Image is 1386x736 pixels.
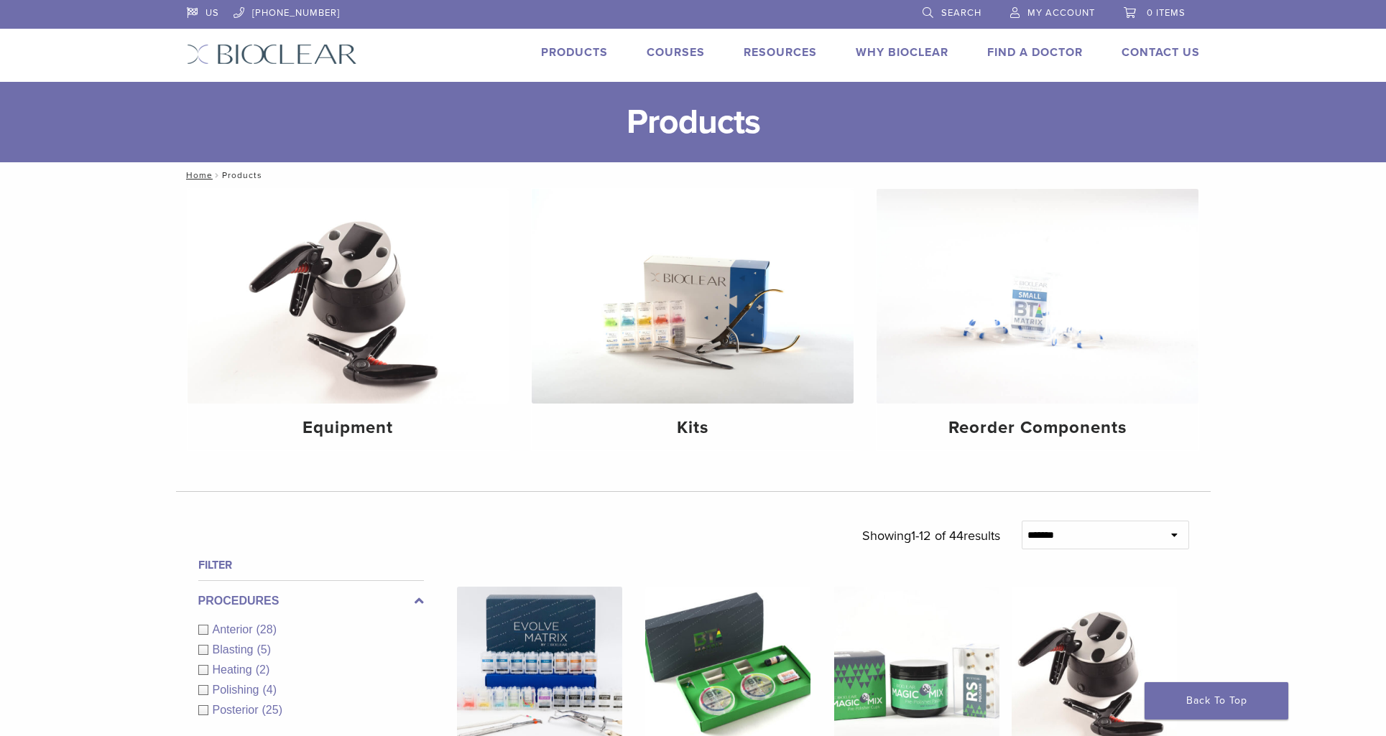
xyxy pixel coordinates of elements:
[213,663,256,676] span: Heating
[256,663,270,676] span: (2)
[543,415,842,441] h4: Kits
[877,189,1198,404] img: Reorder Components
[877,189,1198,450] a: Reorder Components
[1147,7,1186,19] span: 0 items
[213,704,262,716] span: Posterior
[188,189,509,450] a: Equipment
[888,415,1187,441] h4: Reorder Components
[182,170,213,180] a: Home
[744,45,817,60] a: Resources
[198,556,424,574] h4: Filter
[862,521,1000,551] p: Showing results
[213,172,222,179] span: /
[213,684,263,696] span: Polishing
[987,45,1083,60] a: Find A Doctor
[187,44,357,65] img: Bioclear
[176,162,1211,188] nav: Products
[262,684,277,696] span: (4)
[1027,7,1095,19] span: My Account
[257,623,277,635] span: (28)
[856,45,948,60] a: Why Bioclear
[1122,45,1200,60] a: Contact Us
[532,189,854,450] a: Kits
[188,189,509,404] img: Equipment
[257,643,271,656] span: (5)
[647,45,705,60] a: Courses
[213,623,257,635] span: Anterior
[198,592,424,610] label: Procedures
[213,643,257,656] span: Blasting
[532,189,854,404] img: Kits
[541,45,608,60] a: Products
[1145,682,1288,719] a: Back To Top
[262,704,282,716] span: (25)
[911,528,964,544] span: 1-12 of 44
[941,7,981,19] span: Search
[199,415,498,441] h4: Equipment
